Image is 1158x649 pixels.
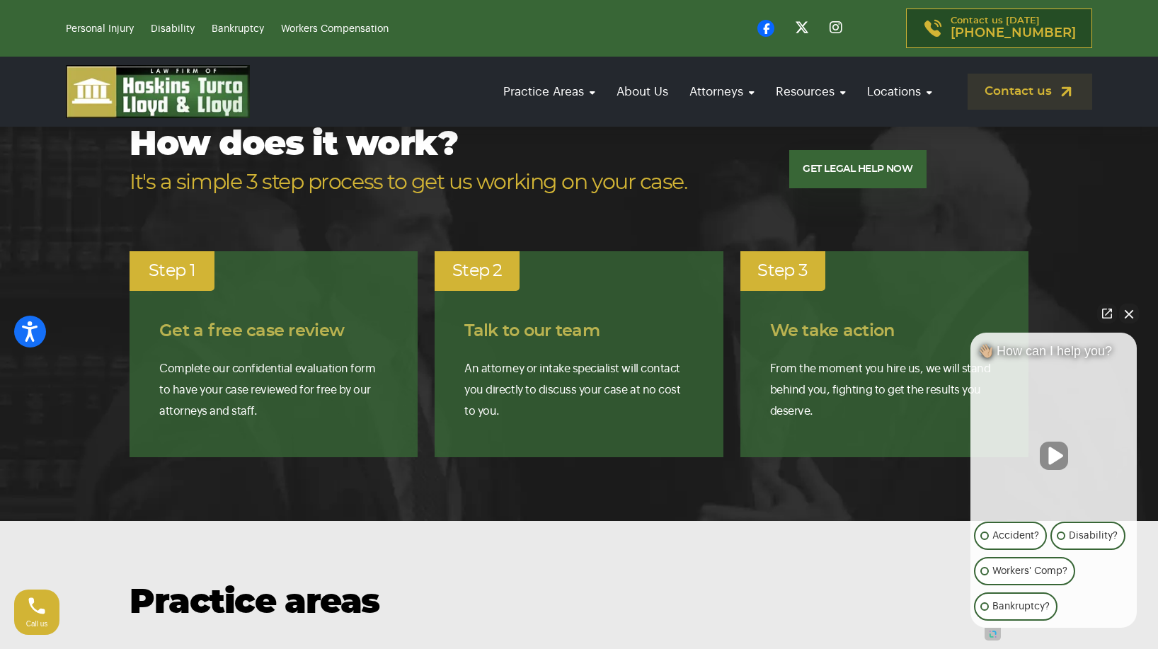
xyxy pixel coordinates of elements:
[769,71,853,112] a: Resources
[1097,304,1117,323] a: Open direct chat
[906,8,1092,48] a: Contact us [DATE][PHONE_NUMBER]
[212,24,264,34] a: Bankruptcy
[968,74,1092,110] a: Contact us
[992,527,1039,544] p: Accident?
[992,563,1067,580] p: Workers' Comp?
[740,251,825,291] div: Step 3
[770,322,999,340] h4: We take action
[789,150,926,188] a: GET LEGAL HELP NOW
[970,343,1137,366] div: 👋🏼 How can I help you?
[951,16,1076,40] p: Contact us [DATE]
[1069,527,1118,544] p: Disability?
[682,71,762,112] a: Attorneys
[130,585,1028,622] h2: Practice areas
[951,26,1076,40] span: [PHONE_NUMBER]
[130,164,687,202] span: It's a simple 3 step process to get us working on your case.
[992,598,1050,615] p: Bankruptcy?
[1040,442,1068,470] button: Unmute video
[609,71,675,112] a: About Us
[1119,304,1139,323] button: Close Intaker Chat Widget
[151,24,195,34] a: Disability
[66,24,134,34] a: Personal Injury
[281,24,389,34] a: Workers Compensation
[130,251,214,291] div: Step 1
[496,71,602,112] a: Practice Areas
[130,127,687,202] h2: How does it work?
[464,322,693,340] h4: Talk to our team
[159,358,388,422] p: Complete our confidential evaluation form to have your case reviewed for free by our attorneys an...
[435,251,520,291] div: Step 2
[860,71,939,112] a: Locations
[159,322,388,340] h4: Get a free case review
[66,65,250,118] img: logo
[770,358,999,422] p: From the moment you hire us, we will stand behind you, fighting to get the results you deserve.
[985,628,1001,641] a: Open intaker chat
[464,358,693,422] p: An attorney or intake specialist will contact you directly to discuss your case at no cost to you.
[26,620,48,628] span: Call us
